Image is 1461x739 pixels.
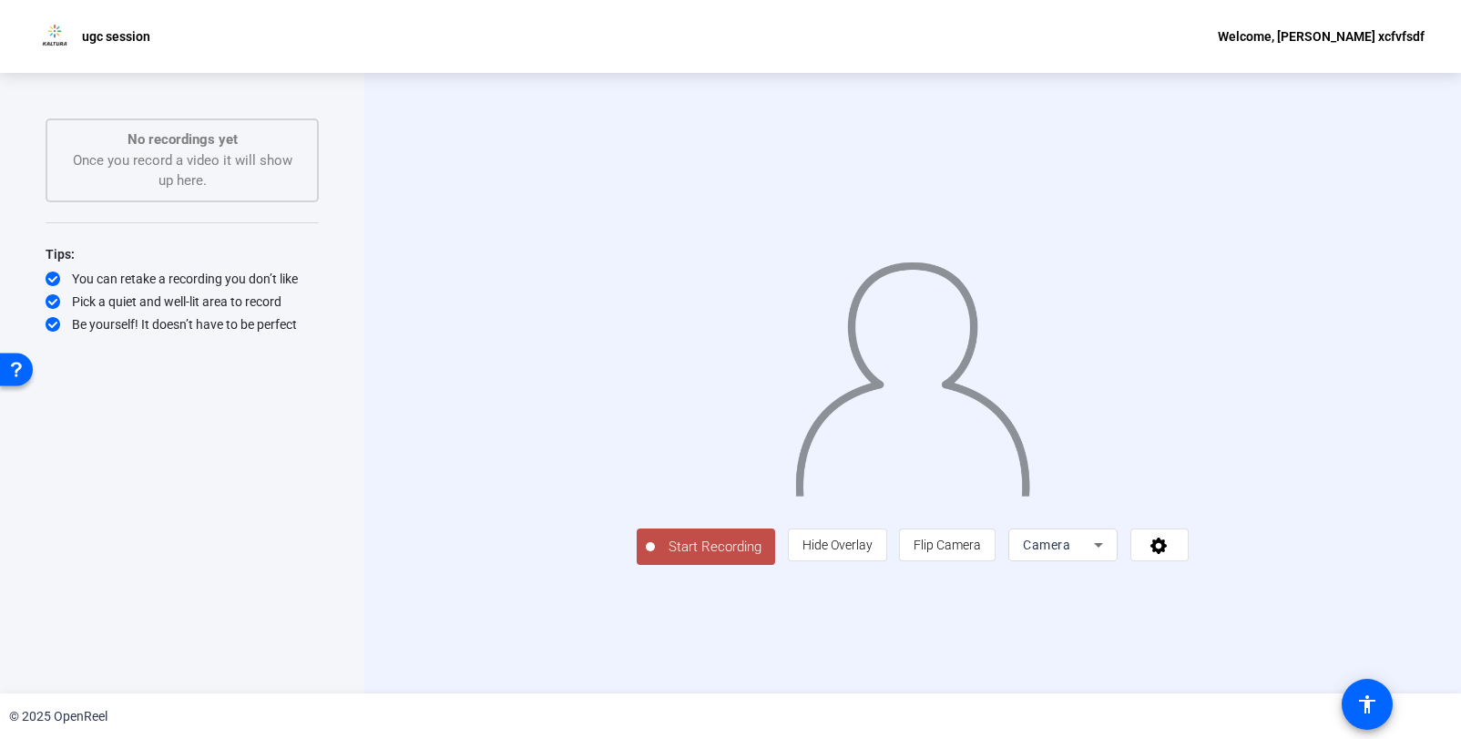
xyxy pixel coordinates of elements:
span: Camera [1023,538,1070,552]
button: Flip Camera [899,529,996,561]
button: Start Recording [637,529,775,565]
img: OpenReel logo [36,18,73,55]
div: Pick a quiet and well-lit area to record [46,293,319,311]
div: Once you record a video it will show up here. [66,129,299,191]
div: © 2025 OpenReel [9,707,107,726]
p: No recordings yet [66,129,299,150]
span: Hide Overlay [802,538,873,552]
div: Be yourself! It doesn’t have to be perfect [46,315,319,334]
div: Welcome, [PERSON_NAME] xcfvfsdf [1218,26,1425,47]
span: Flip Camera [914,538,981,552]
div: You can retake a recording you don’t like [46,270,319,288]
p: ugc session [82,26,150,47]
span: Start Recording [655,537,775,558]
img: overlay [793,248,1032,497]
div: Tips: [46,243,319,265]
mat-icon: accessibility [1356,693,1378,715]
button: Hide Overlay [788,529,887,561]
